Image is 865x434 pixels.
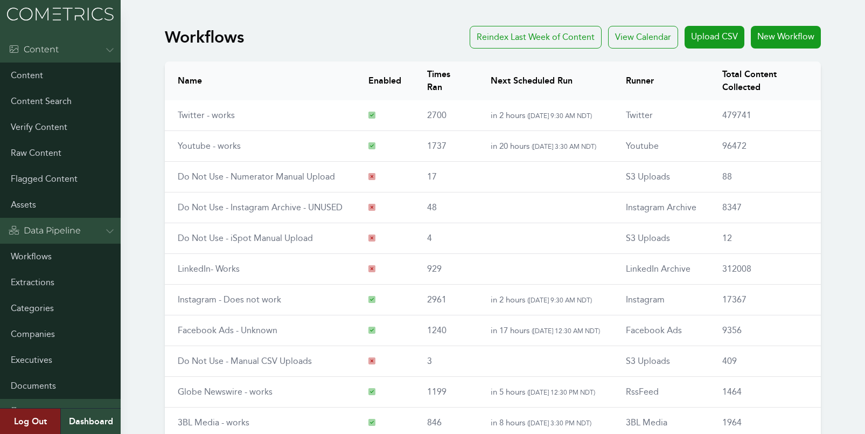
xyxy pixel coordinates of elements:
a: Instagram - Does not work [178,294,281,305]
td: 88 [709,162,821,192]
a: Upload CSV [685,26,744,49]
td: 1240 [414,315,478,346]
a: Reindex Last Week of Content [470,26,602,49]
a: Do Not Use - iSpot Manual Upload [178,233,313,243]
td: 1737 [414,131,478,162]
td: 12 [709,223,821,254]
th: Name [165,61,355,100]
th: Next Scheduled Run [478,61,613,100]
td: 2700 [414,100,478,131]
td: 9356 [709,315,821,346]
div: Data Pipeline [9,224,81,237]
p: in 2 hours [491,293,600,306]
a: Youtube - works [178,141,241,151]
span: ( [DATE] 3:30 PM NDT ) [527,419,591,427]
a: Facebook Ads - Unknown [178,325,277,335]
a: 3BL Media - works [178,417,249,428]
td: Facebook Ads [613,315,709,346]
div: View Calendar [608,26,678,49]
td: 312008 [709,254,821,285]
div: Admin [9,405,53,418]
td: 17 [414,162,478,192]
a: Dashboard [60,409,121,434]
a: Twitter - works [178,110,235,120]
p: in 5 hours [491,385,600,398]
td: 3 [414,346,478,377]
h1: Workflows [165,27,244,47]
span: ( [DATE] 9:30 AM NDT ) [527,296,592,304]
td: 409 [709,346,821,377]
a: Do Not Use - Instagram Archive - UNUSED [178,202,343,212]
p: in 20 hours [491,140,600,153]
td: 4 [414,223,478,254]
th: Enabled [355,61,414,100]
td: 2961 [414,285,478,315]
span: ( [DATE] 12:30 AM NDT ) [532,327,600,335]
th: Times Ran [414,61,478,100]
span: ( [DATE] 9:30 AM NDT ) [527,112,592,120]
th: Runner [613,61,709,100]
span: ( [DATE] 3:30 AM NDT ) [532,142,596,150]
td: 929 [414,254,478,285]
p: in 2 hours [491,109,600,122]
td: S3 Uploads [613,162,709,192]
td: Twitter [613,100,709,131]
td: 1464 [709,377,821,408]
a: LinkedIn- Works [178,264,240,274]
td: 1199 [414,377,478,408]
td: S3 Uploads [613,223,709,254]
p: in 8 hours [491,416,600,429]
td: 8347 [709,192,821,223]
td: Youtube [613,131,709,162]
td: 479741 [709,100,821,131]
a: New Workflow [751,26,821,49]
td: S3 Uploads [613,346,709,377]
a: Do Not Use - Numerator Manual Upload [178,171,335,182]
td: 17367 [709,285,821,315]
a: Do Not Use - Manual CSV Uploads [178,356,312,366]
td: 48 [414,192,478,223]
td: 96472 [709,131,821,162]
td: LinkedIn Archive [613,254,709,285]
td: Instagram Archive [613,192,709,223]
td: RssFeed [613,377,709,408]
th: Total Content Collected [709,61,821,100]
p: in 17 hours [491,324,600,337]
span: ( [DATE] 12:30 PM NDT ) [527,388,595,396]
div: Content [9,43,59,56]
td: Instagram [613,285,709,315]
a: Globe Newswire - works [178,387,273,397]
